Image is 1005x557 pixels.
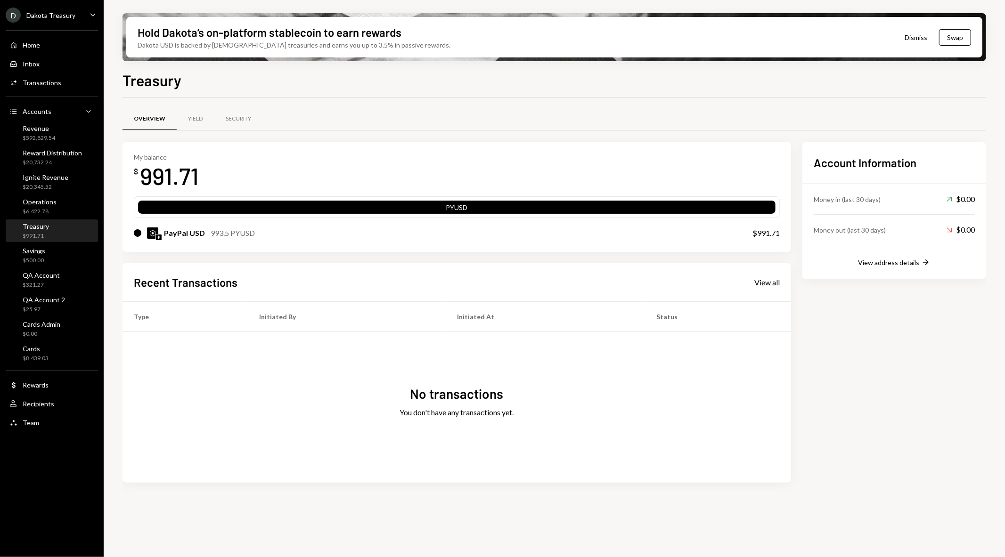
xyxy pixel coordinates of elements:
[23,247,45,255] div: Savings
[248,301,446,331] th: Initiated By
[400,407,514,418] div: You don't have any transactions yet.
[147,227,158,239] img: PYUSD
[140,161,199,191] div: 991.71
[814,194,881,204] div: Money in (last 30 days)
[6,146,98,169] a: Reward Distribution$20,732.24
[752,227,780,239] div: $991.71
[6,268,98,291] a: QA Account$321.27
[23,173,68,181] div: Ignite Revenue
[23,232,49,240] div: $991.71
[6,195,98,218] a: Operations$6,422.78
[177,107,214,131] a: Yield
[814,155,975,170] h2: Account Information
[23,107,51,115] div: Accounts
[23,183,68,191] div: $20,345.52
[138,40,450,50] div: Dakota USD is backed by [DEMOGRAPHIC_DATA] treasuries and earns you up to 3.5% in passive rewards.
[893,26,939,48] button: Dismiss
[23,134,55,142] div: $592,829.54
[754,278,780,287] div: View all
[23,281,60,289] div: $321.27
[6,395,98,412] a: Recipients
[754,277,780,287] a: View all
[814,225,886,235] div: Money out (last 30 days)
[645,301,791,331] th: Status
[23,381,49,389] div: Rewards
[947,194,975,205] div: $0.00
[23,330,60,338] div: $0.00
[23,271,60,279] div: QA Account
[6,103,98,120] a: Accounts
[410,385,504,403] div: No transactions
[6,342,98,364] a: Cards$8,439.03
[6,74,98,91] a: Transactions
[226,115,251,123] div: Security
[6,376,98,393] a: Rewards
[939,29,971,46] button: Swap
[23,345,49,353] div: Cards
[188,115,203,123] div: Yield
[138,24,401,40] div: Hold Dakota’s on-platform stablecoin to earn rewards
[134,115,165,123] div: Overview
[858,258,931,268] button: View address details
[6,414,98,431] a: Team
[23,355,49,363] div: $8,439.03
[211,227,255,239] div: 993.5 PYUSD
[23,257,45,265] div: $500.00
[446,301,645,331] th: Initiated At
[6,244,98,266] a: Savings$500.00
[23,306,65,314] div: $25.97
[6,219,98,242] a: Treasury$991.71
[23,296,65,304] div: QA Account 2
[164,227,205,239] div: PayPal USD
[123,71,181,89] h1: Treasury
[23,198,57,206] div: Operations
[6,55,98,72] a: Inbox
[23,222,49,230] div: Treasury
[214,107,262,131] a: Security
[947,224,975,235] div: $0.00
[6,170,98,193] a: Ignite Revenue$20,345.52
[23,159,82,167] div: $20,732.24
[6,121,98,144] a: Revenue$592,829.54
[6,293,98,315] a: QA Account 2$25.97
[134,274,237,290] h2: Recent Transactions
[138,202,776,216] div: PYUSD
[23,79,61,87] div: Transactions
[23,60,40,68] div: Inbox
[123,107,177,131] a: Overview
[23,41,40,49] div: Home
[156,234,162,240] img: ethereum-mainnet
[23,419,39,427] div: Team
[858,258,919,266] div: View address details
[23,149,82,157] div: Reward Distribution
[6,317,98,340] a: Cards Admin$0.00
[6,36,98,53] a: Home
[134,167,138,176] div: $
[26,11,75,19] div: Dakota Treasury
[134,153,199,161] div: My balance
[123,301,248,331] th: Type
[23,320,60,328] div: Cards Admin
[23,124,55,132] div: Revenue
[23,400,54,408] div: Recipients
[23,208,57,216] div: $6,422.78
[6,8,21,23] div: D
